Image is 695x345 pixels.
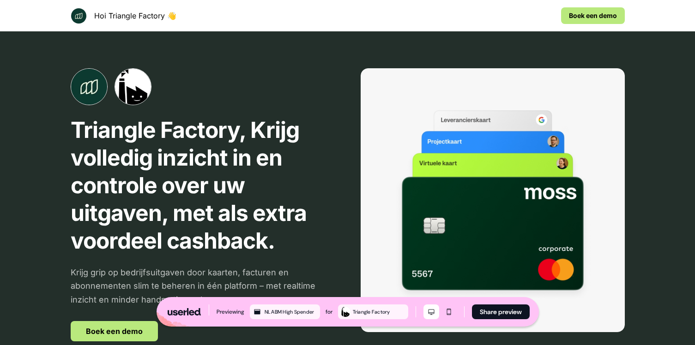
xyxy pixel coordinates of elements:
[326,307,332,316] div: for
[561,7,625,24] a: Boek een demo
[423,304,439,319] button: Desktop mode
[71,266,335,306] p: Krijg grip op bedrijfsuitgaven door kaarten, facturen en abonnementen slim te beheren in één plat...
[71,116,335,255] p: Triangle Factory, Krijg volledig inzicht in en controle over uw uitgaven, met als extra voordeel ...
[71,321,158,341] a: Boek een demo
[265,308,318,316] div: NL ABM High Spender
[353,308,406,316] div: Triangle Factory
[94,10,176,21] p: Hoi Triangle Factory 👋
[217,307,244,316] div: Previewing
[472,304,530,319] button: Share preview
[441,304,457,319] button: Mobile mode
